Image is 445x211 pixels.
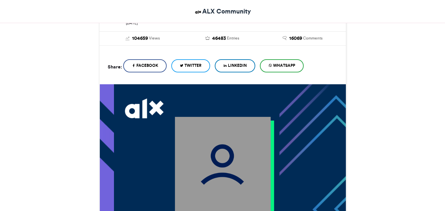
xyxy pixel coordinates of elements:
[136,63,158,68] span: Facebook
[228,63,247,68] span: LinkedIn
[171,59,210,72] a: Twitter
[194,8,202,16] img: ALX Community
[126,21,138,25] small: [DATE]
[108,63,122,71] h5: Share:
[132,35,148,42] span: 104659
[149,35,160,41] span: Views
[303,35,322,41] span: Comments
[215,59,255,72] a: LinkedIn
[194,7,251,16] a: ALX Community
[227,35,239,41] span: Entries
[260,59,304,72] a: WhatsApp
[184,63,202,68] span: Twitter
[187,35,258,42] a: 46483 Entries
[289,35,302,42] span: 16069
[417,185,438,204] iframe: chat widget
[273,63,295,68] span: WhatsApp
[267,35,338,42] a: 16069 Comments
[108,35,178,42] a: 104659 Views
[123,59,167,72] a: Facebook
[212,35,226,42] span: 46483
